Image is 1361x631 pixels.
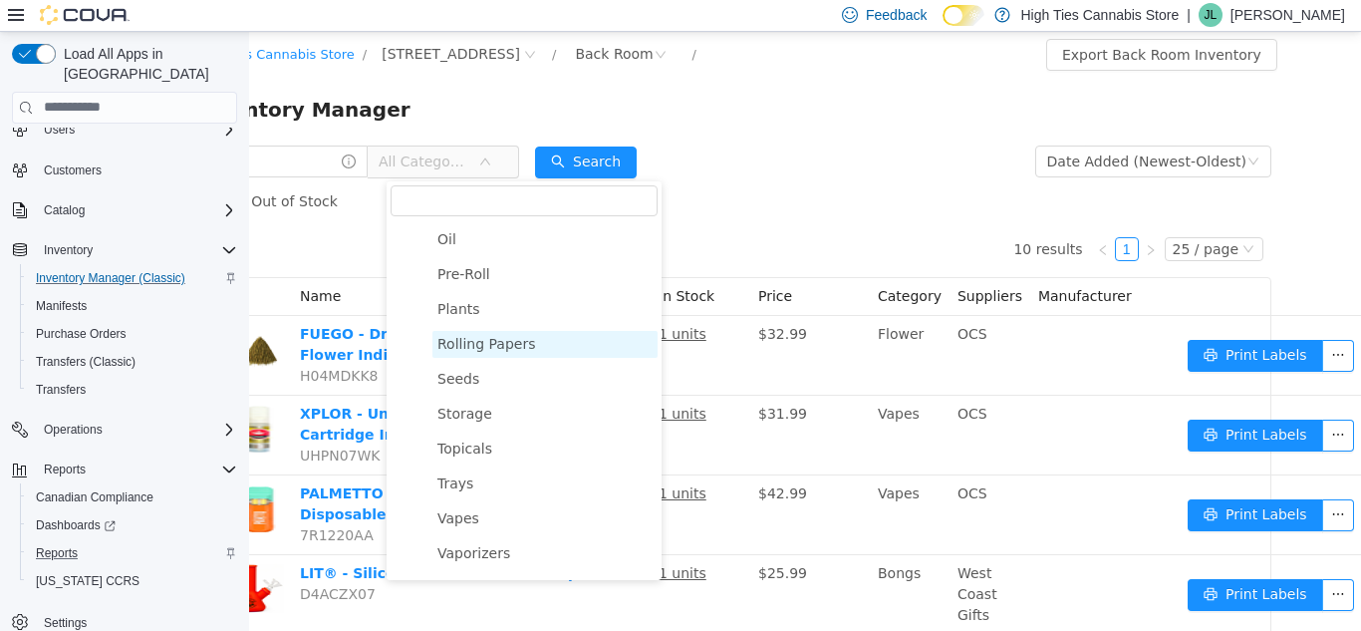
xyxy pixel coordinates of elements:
span: Feedback [866,5,927,25]
span: Operations [44,422,103,438]
span: Dashboards [36,517,116,533]
span: JL [1205,3,1218,27]
i: icon: down [230,124,242,138]
div: John Levac [1199,3,1223,27]
button: Reports [4,456,245,483]
span: Storage [188,374,243,390]
span: Manifests [28,294,237,318]
span: Purchase Orders [36,326,127,342]
span: Transfers (Classic) [36,354,136,370]
td: Flower [621,284,700,364]
span: Canadian Compliance [28,485,237,509]
button: Users [4,116,245,144]
span: Oil [188,199,207,215]
a: Dashboards [20,511,245,539]
span: Washington CCRS [28,569,237,593]
span: Pre-Roll [188,234,241,250]
span: Load All Apps in [GEOGRAPHIC_DATA] [56,44,237,84]
button: Transfers (Classic) [20,348,245,376]
a: Transfers [28,378,94,402]
input: filter select [141,154,408,184]
button: Customers [4,156,245,184]
span: Reports [36,458,237,481]
i: icon: down [993,211,1005,225]
span: D4ACZX07 [51,554,127,570]
li: Previous Page [842,205,866,229]
span: Dark Mode [943,26,944,27]
span: Customers [44,162,102,178]
span: UHPN07WK [51,416,132,432]
button: [US_STATE] CCRS [20,567,245,595]
span: Catalog [36,198,237,222]
span: Pre-Roll [183,229,408,256]
i: icon: info-circle [93,123,107,137]
span: Plants [188,269,231,285]
a: LIT® - Silicone 5" Beaker Water Pipe - Red [51,533,385,549]
a: Purchase Orders [28,322,135,346]
span: In Stock [409,256,465,272]
span: $25.99 [509,533,558,549]
u: 1 units [409,454,457,470]
span: Trays [183,439,408,466]
button: Export Back Room Inventory [797,7,1028,39]
button: Purchase Orders [20,320,245,348]
a: Canadian Compliance [28,485,161,509]
span: Vapes [183,473,408,500]
span: Settings [44,615,87,631]
button: icon: searchSearch [286,115,388,147]
i: icon: left [848,212,860,224]
button: Reports [20,539,245,567]
a: PALMETTO - Strawberry & Kiwi 3-in-1 Disposable Vape Hybrid - 1G [51,454,344,490]
span: / [303,15,307,30]
td: Bongs [621,523,700,603]
span: Storage [183,369,408,396]
span: Canadian Compliance [36,489,153,505]
span: All Categories [130,120,220,140]
span: Manufacturer [789,256,883,272]
span: Transfers [36,382,86,398]
button: Inventory Manager (Classic) [20,264,245,292]
span: / [114,15,118,30]
li: Next Page [890,205,914,229]
button: Canadian Compliance [20,483,245,511]
button: icon: ellipsis [1073,308,1105,340]
u: 1 units [409,533,457,549]
span: 1044 St Guillaume [133,11,271,33]
span: Reports [28,541,237,565]
span: $32.99 [509,294,558,310]
button: icon: ellipsis [1073,547,1105,579]
span: Catalog [44,202,85,218]
a: Customers [36,158,110,182]
span: H04MDKK8 [51,336,129,352]
a: Reports [28,541,86,565]
span: Transfers [28,378,237,402]
span: West Coast Gifts [708,533,748,591]
button: Manifests [20,292,245,320]
span: $42.99 [509,454,558,470]
span: Inventory Manager (Classic) [36,270,185,286]
span: Users [36,118,237,142]
span: Seeds [183,334,408,361]
span: Reports [44,462,86,477]
span: Rolling Papers [188,304,287,320]
li: 10 results [764,205,833,229]
u: 1 units [409,374,457,390]
span: Vaporizers [188,513,261,529]
span: Customers [36,158,237,182]
button: Reports [36,458,94,481]
span: Name [51,256,92,272]
td: Vapes [621,364,700,444]
span: Inventory [36,238,237,262]
div: 25 / page [924,206,989,228]
button: Users [36,118,83,142]
span: Dashboards [28,513,237,537]
button: Operations [36,418,111,442]
a: Transfers (Classic) [28,350,143,374]
p: [PERSON_NAME] [1230,3,1345,27]
span: Purchase Orders [28,322,237,346]
a: Inventory Manager (Classic) [28,266,193,290]
p: | [1187,3,1191,27]
button: Catalog [4,196,245,224]
a: FUEGO - Dream [PERSON_NAME] Milled Flower Indica - 7G [51,294,359,331]
button: icon: printerPrint Labels [939,547,1074,579]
